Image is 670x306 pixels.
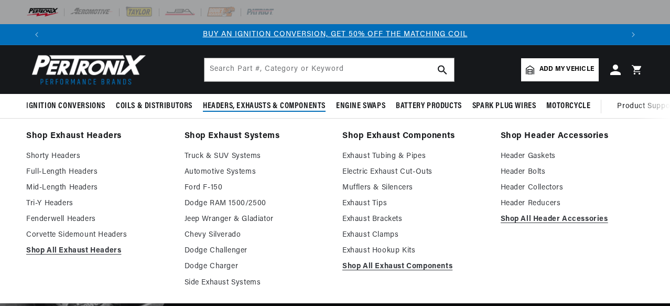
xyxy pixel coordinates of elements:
summary: Engine Swaps [331,94,391,119]
span: Battery Products [396,101,462,112]
img: Pertronix [26,51,147,88]
a: Exhaust Hookup Kits [342,245,486,257]
span: Motorcycle [546,101,590,112]
a: Shorty Headers [26,150,170,163]
a: Mid-Length Headers [26,182,170,194]
a: Header Bolts [501,166,644,178]
a: Fenderwell Headers [26,213,170,226]
a: Dodge Challenger [185,245,328,257]
a: Exhaust Clamps [342,229,486,241]
summary: Headers, Exhausts & Components [198,94,331,119]
a: Electric Exhaust Cut-Outs [342,166,486,178]
a: Truck & SUV Systems [185,150,328,163]
a: Ford F-150 [185,182,328,194]
summary: Ignition Conversions [26,94,111,119]
a: Exhaust Tubing & Pipes [342,150,486,163]
span: Headers, Exhausts & Components [203,101,326,112]
a: Header Reducers [501,197,644,210]
div: 1 of 3 [47,29,623,40]
div: Announcement [47,29,623,40]
button: Translation missing: en.sections.announcements.next_announcement [623,24,644,45]
a: Chevy Silverado [185,229,328,241]
a: Mufflers & Silencers [342,182,486,194]
span: Add my vehicle [539,65,594,75]
span: Spark Plug Wires [472,101,536,112]
a: Shop Header Accessories [501,129,644,144]
a: Shop All Exhaust Headers [26,245,170,257]
span: Engine Swaps [336,101,385,112]
a: Dodge RAM 1500/2500 [185,197,328,210]
summary: Coils & Distributors [111,94,198,119]
a: Header Collectors [501,182,644,194]
button: search button [431,58,454,81]
a: Exhaust Tips [342,197,486,210]
a: Tri-Y Headers [26,197,170,210]
summary: Motorcycle [541,94,596,119]
input: Search Part #, Category or Keyword [204,58,454,81]
a: Shop All Exhaust Components [342,260,486,273]
a: Header Gaskets [501,150,644,163]
a: Shop Exhaust Headers [26,129,170,144]
a: Shop All Header Accessories [501,213,644,226]
a: Jeep Wranger & Gladiator [185,213,328,226]
a: Side Exhaust Systems [185,277,328,289]
a: Shop Exhaust Systems [185,129,328,144]
a: Dodge Charger [185,260,328,273]
a: Shop Exhaust Components [342,129,486,144]
span: Ignition Conversions [26,101,105,112]
a: Add my vehicle [521,58,599,81]
a: Automotive Systems [185,166,328,178]
a: BUY AN IGNITION CONVERSION, GET 50% OFF THE MATCHING COIL [203,30,468,38]
summary: Battery Products [391,94,467,119]
a: Full-Length Headers [26,166,170,178]
button: Translation missing: en.sections.announcements.previous_announcement [26,24,47,45]
a: Exhaust Brackets [342,213,486,226]
summary: Spark Plug Wires [467,94,542,119]
span: Coils & Distributors [116,101,192,112]
a: Corvette Sidemount Headers [26,229,170,241]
